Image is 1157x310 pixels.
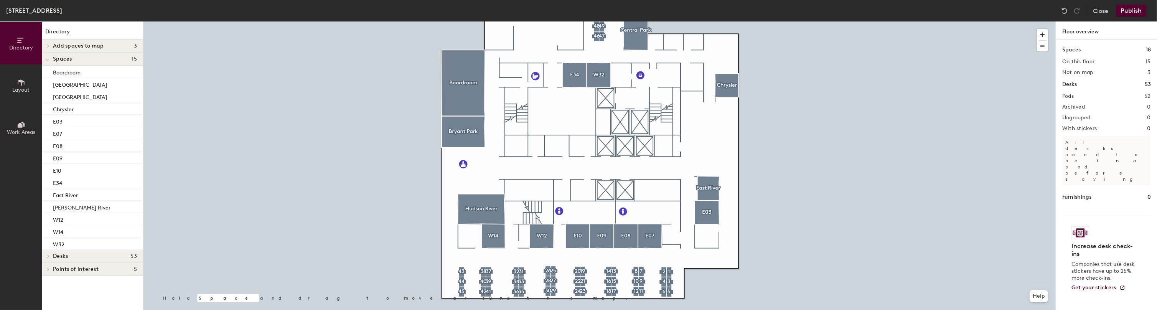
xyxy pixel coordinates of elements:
[53,266,99,272] span: Points of interest
[53,153,63,162] p: E09
[53,227,63,236] p: W14
[1147,125,1151,132] h2: 0
[134,43,137,49] span: 3
[1071,284,1116,291] span: Get your stickers
[1147,115,1151,121] h2: 0
[9,45,33,51] span: Directory
[1071,226,1089,239] img: Sticker logo
[1071,261,1137,282] p: Companies that use desk stickers have up to 25% more check-ins.
[53,43,104,49] span: Add spaces to map
[53,104,74,113] p: Chrysler
[1062,80,1077,89] h1: Desks
[1093,5,1108,17] button: Close
[1062,46,1081,54] h1: Spaces
[53,141,63,150] p: E08
[1062,193,1091,201] h1: Furnishings
[1145,80,1151,89] h1: 53
[53,79,107,88] p: [GEOGRAPHIC_DATA]
[1147,193,1151,201] h1: 0
[53,178,62,186] p: E34
[1062,59,1095,65] h2: On this floor
[53,129,62,137] p: E07
[1148,69,1151,76] h2: 3
[53,239,64,248] p: W32
[1062,136,1151,185] p: All desks need to be in a pod before saving
[53,116,63,125] p: E03
[53,214,63,223] p: W12
[1071,285,1126,291] a: Get your stickers
[1062,125,1097,132] h2: With stickers
[1061,7,1068,15] img: Undo
[7,129,35,135] span: Work Areas
[134,266,137,272] span: 5
[53,165,61,174] p: E10
[1030,290,1048,302] button: Help
[1147,104,1151,110] h2: 0
[1062,93,1074,99] h2: Pods
[53,190,78,199] p: East River
[1062,69,1093,76] h2: Not on map
[1062,104,1085,110] h2: Archived
[1144,93,1151,99] h2: 52
[1071,242,1137,258] h4: Increase desk check-ins
[1146,46,1151,54] h1: 18
[1062,115,1091,121] h2: Ungrouped
[53,56,72,62] span: Spaces
[6,6,62,15] div: [STREET_ADDRESS]
[53,253,68,259] span: Desks
[130,253,137,259] span: 53
[53,92,107,101] p: [GEOGRAPHIC_DATA]
[1145,59,1151,65] h2: 15
[1116,5,1146,17] button: Publish
[1073,7,1081,15] img: Redo
[53,202,110,211] p: [PERSON_NAME] River
[53,67,81,76] p: Boardroom
[42,28,143,40] h1: Directory
[1056,21,1157,40] h1: Floor overview
[132,56,137,62] span: 15
[13,87,30,93] span: Layout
